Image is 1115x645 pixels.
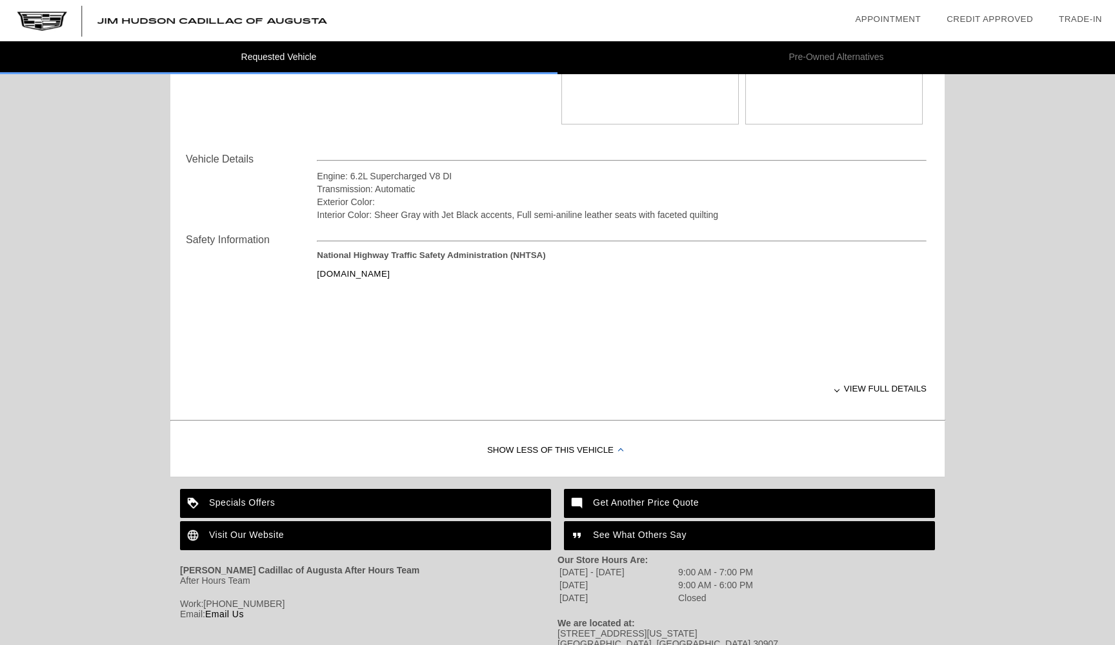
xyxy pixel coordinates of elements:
[317,208,927,221] div: Interior Color: Sheer Gray with Jet Black accents, Full semi-aniline leather seats with faceted q...
[678,579,754,591] td: 9:00 AM - 6:00 PM
[180,565,419,575] strong: [PERSON_NAME] Cadillac of Augusta After Hours Team
[186,232,317,248] div: Safety Information
[180,575,557,586] div: After Hours Team
[317,250,545,260] strong: National Highway Traffic Safety Administration (NHTSA)
[557,555,648,565] strong: Our Store Hours Are:
[205,609,244,619] a: Email Us
[180,521,209,550] img: ic_language_white_24dp_2x.png
[559,592,676,604] td: [DATE]
[203,599,285,609] span: [PHONE_NUMBER]
[564,489,935,518] a: Get Another Price Quote
[678,592,754,604] td: Closed
[317,269,390,279] a: [DOMAIN_NAME]
[180,489,551,518] a: Specials Offers
[559,566,676,578] td: [DATE] - [DATE]
[564,489,593,518] img: ic_mode_comment_white_24dp_2x.png
[678,566,754,578] td: 9:00 AM - 7:00 PM
[557,618,635,628] strong: We are located at:
[557,41,1115,74] li: Pre-Owned Alternatives
[317,373,927,404] div: View full details
[559,579,676,591] td: [DATE]
[180,609,557,619] div: Email:
[186,152,317,167] div: Vehicle Details
[1059,14,1102,24] a: Trade-In
[170,425,945,477] div: Show Less of this Vehicle
[564,521,935,550] a: See What Others Say
[180,521,551,550] a: Visit Our Website
[564,521,593,550] img: ic_format_quote_white_24dp_2x.png
[180,489,209,518] img: ic_loyalty_white_24dp_2x.png
[317,195,927,208] div: Exterior Color:
[947,14,1033,24] a: Credit Approved
[317,170,927,183] div: Engine: 6.2L Supercharged V8 DI
[317,183,927,195] div: Transmission: Automatic
[180,599,557,609] div: Work:
[855,14,921,24] a: Appointment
